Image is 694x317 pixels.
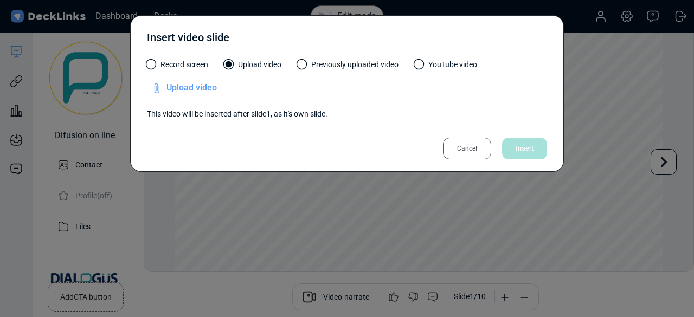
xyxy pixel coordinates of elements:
[224,59,281,76] label: Upload video
[443,138,491,159] div: Cancel
[298,59,399,76] label: Previously uploaded video
[147,29,229,51] div: Insert video slide
[415,59,477,76] label: YouTube video
[147,108,547,120] div: This video will be inserted after slide 1 , as it's own slide.
[147,59,208,76] label: Record screen
[166,82,217,93] span: Upload video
